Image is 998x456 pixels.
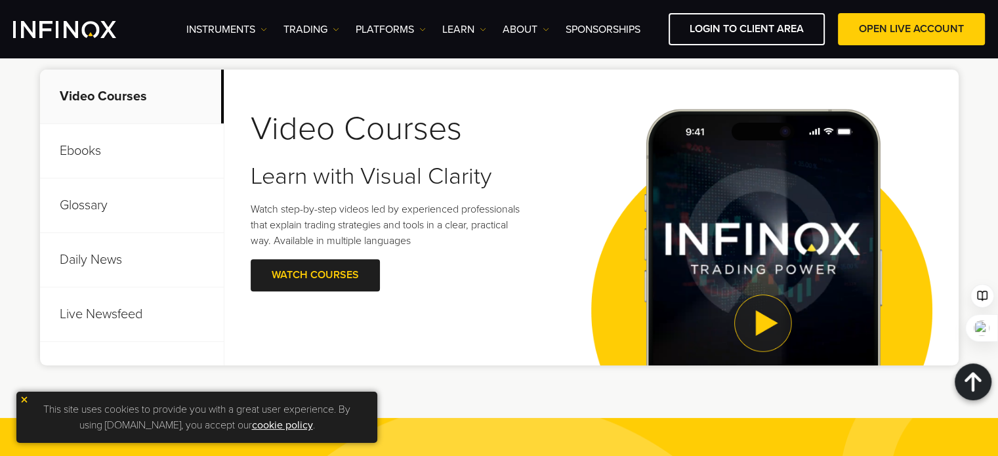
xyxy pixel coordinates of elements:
h2: Video Courses [251,109,524,149]
p: Watch step-by-step videos led by experienced professionals that explain trading strategies and to... [251,201,524,249]
img: yellow close icon [20,395,29,404]
h3: Learn with Visual Clarity [251,162,524,191]
a: SPONSORSHIPS [566,22,640,37]
a: Watch Courses [251,259,380,291]
a: Instruments [186,22,267,37]
a: TRADING [283,22,339,37]
a: Learn [442,22,486,37]
a: ABOUT [503,22,549,37]
p: Video Courses [40,70,224,124]
p: Daily News [40,233,224,287]
a: INFINOX Logo [13,21,147,38]
a: LOGIN TO CLIENT AREA [669,13,825,45]
p: Live Newsfeed [40,287,224,342]
a: PLATFORMS [356,22,426,37]
a: OPEN LIVE ACCOUNT [838,13,985,45]
a: cookie policy [252,419,313,432]
p: Ebooks [40,124,224,178]
p: This site uses cookies to provide you with a great user experience. By using [DOMAIN_NAME], you a... [23,398,371,436]
p: Glossary [40,178,224,233]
